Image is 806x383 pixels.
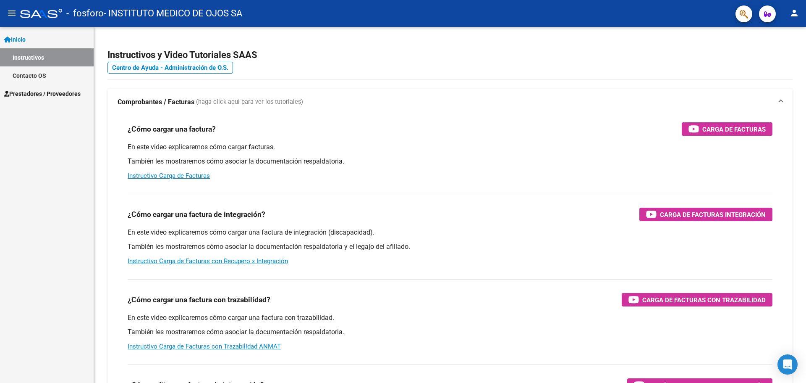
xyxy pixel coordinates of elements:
[128,343,281,350] a: Instructivo Carga de Facturas con Trazabilidad ANMAT
[7,8,17,18] mat-icon: menu
[128,209,265,220] h3: ¿Cómo cargar una factura de integración?
[128,157,772,166] p: También les mostraremos cómo asociar la documentación respaldatoria.
[128,294,270,306] h3: ¿Cómo cargar una factura con trazabilidad?
[107,62,233,74] a: Centro de Ayuda - Administración de O.S.
[128,143,772,152] p: En este video explicaremos cómo cargar facturas.
[107,47,793,63] h2: Instructivos y Video Tutoriales SAAS
[196,98,303,107] span: (haga click aquí para ver los tutoriales)
[107,89,793,116] mat-expansion-panel-header: Comprobantes / Facturas (haga click aquí para ver los tutoriales)
[128,313,772,322] p: En este video explicaremos cómo cargar una factura con trazabilidad.
[777,354,798,375] div: Open Intercom Messenger
[66,4,104,23] span: - fosforo
[660,209,766,220] span: Carga de Facturas Integración
[128,242,772,251] p: También les mostraremos cómo asociar la documentación respaldatoria y el legajo del afiliado.
[682,122,772,136] button: Carga de Facturas
[118,98,194,107] strong: Comprobantes / Facturas
[642,295,766,305] span: Carga de Facturas con Trazabilidad
[789,8,799,18] mat-icon: person
[4,35,26,44] span: Inicio
[128,123,216,135] h3: ¿Cómo cargar una factura?
[702,124,766,135] span: Carga de Facturas
[4,89,81,98] span: Prestadores / Proveedores
[128,228,772,237] p: En este video explicaremos cómo cargar una factura de integración (discapacidad).
[639,208,772,221] button: Carga de Facturas Integración
[128,257,288,265] a: Instructivo Carga de Facturas con Recupero x Integración
[622,293,772,306] button: Carga de Facturas con Trazabilidad
[104,4,242,23] span: - INSTITUTO MEDICO DE OJOS SA
[128,172,210,180] a: Instructivo Carga de Facturas
[128,328,772,337] p: También les mostraremos cómo asociar la documentación respaldatoria.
